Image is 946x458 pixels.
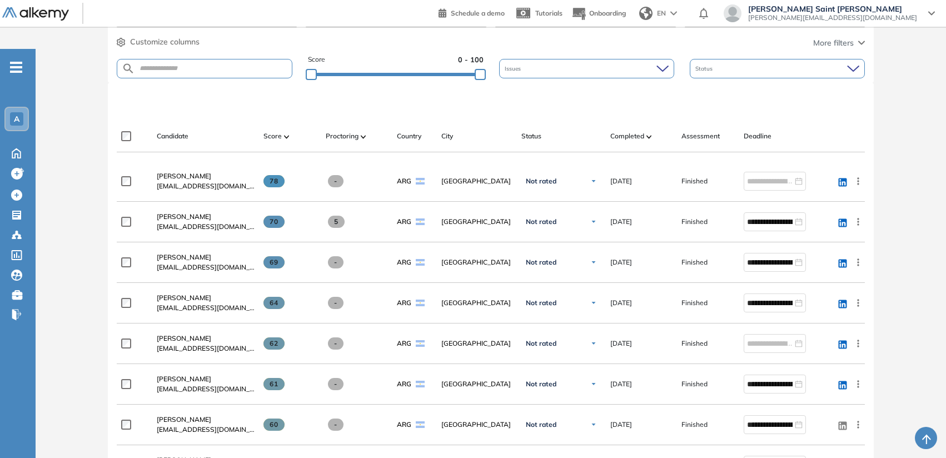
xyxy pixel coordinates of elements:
span: [GEOGRAPHIC_DATA] [441,379,512,389]
button: Customize columns [117,36,200,48]
span: 78 [263,175,285,187]
img: Arrow icon [590,381,597,387]
span: Onboarding [589,9,626,17]
span: [EMAIL_ADDRESS][DOMAIN_NAME] [157,303,255,313]
span: [GEOGRAPHIC_DATA] [441,257,512,267]
span: 0 - 100 [458,54,484,65]
span: [DATE] [610,338,632,349]
a: [PERSON_NAME] [157,171,255,181]
span: [GEOGRAPHIC_DATA] [441,176,512,186]
span: Finished [681,217,708,227]
span: - [328,256,344,268]
span: ARG [397,379,411,389]
span: Assessment [681,131,720,141]
span: 5 [328,216,345,228]
span: [EMAIL_ADDRESS][DOMAIN_NAME] [157,262,255,272]
span: City [441,131,453,141]
span: Not rated [526,177,556,186]
span: [DATE] [610,420,632,430]
span: 64 [263,297,285,309]
img: ARG [416,259,425,266]
img: Arrow icon [590,421,597,428]
span: Score [308,54,325,65]
span: Candidate [157,131,188,141]
span: - [328,297,344,309]
span: ARG [397,257,411,267]
span: [PERSON_NAME] [157,415,211,424]
span: Not rated [526,217,556,226]
span: [GEOGRAPHIC_DATA] [441,217,512,227]
span: [DATE] [610,257,632,267]
a: [PERSON_NAME] [157,415,255,425]
img: Arrow icon [590,178,597,185]
span: ARG [397,298,411,308]
img: Logo [2,7,69,21]
span: - [328,175,344,187]
span: [PERSON_NAME] [157,293,211,302]
span: - [328,337,344,350]
img: [missing "en.ARROW_ALT" translation] [361,135,366,138]
span: Finished [681,257,708,267]
span: [EMAIL_ADDRESS][DOMAIN_NAME] [157,384,255,394]
span: 60 [263,419,285,431]
img: ARG [416,218,425,225]
span: Finished [681,298,708,308]
img: ARG [416,381,425,387]
div: Issues [499,59,674,78]
span: ARG [397,217,411,227]
img: world [639,7,653,20]
button: Onboarding [571,2,626,26]
span: Customize columns [130,36,200,48]
span: [GEOGRAPHIC_DATA] [441,298,512,308]
span: Issues [505,64,523,73]
span: ARG [397,420,411,430]
img: ARG [416,340,425,347]
span: 62 [263,337,285,350]
a: Schedule a demo [439,6,505,19]
span: Deadline [744,131,771,141]
a: [PERSON_NAME] [157,252,255,262]
img: Arrow icon [590,218,597,225]
span: Status [695,64,715,73]
span: Finished [681,338,708,349]
span: Status [521,131,541,141]
span: 69 [263,256,285,268]
i: - [10,66,22,68]
span: Not rated [526,258,556,267]
span: Not rated [526,339,556,348]
span: Finished [681,420,708,430]
span: [DATE] [610,379,632,389]
span: [GEOGRAPHIC_DATA] [441,338,512,349]
span: [PERSON_NAME] Saint [PERSON_NAME] [748,4,917,13]
span: EN [657,8,666,18]
span: [DATE] [610,298,632,308]
img: [missing "en.ARROW_ALT" translation] [284,135,290,138]
span: Finished [681,379,708,389]
span: [PERSON_NAME] [157,334,211,342]
span: [PERSON_NAME] [157,172,211,180]
img: ARG [416,300,425,306]
span: ARG [397,338,411,349]
span: [PERSON_NAME] [157,253,211,261]
span: ARG [397,176,411,186]
a: [PERSON_NAME] [157,212,255,222]
div: Status [690,59,865,78]
span: [PERSON_NAME] [157,212,211,221]
img: [missing "en.ARROW_ALT" translation] [646,135,652,138]
span: A [14,114,19,123]
span: - [328,419,344,431]
a: [PERSON_NAME] [157,333,255,343]
img: Arrow icon [590,259,597,266]
span: Finished [681,176,708,186]
span: Not rated [526,298,556,307]
img: Arrow icon [590,300,597,306]
span: 61 [263,378,285,390]
span: More filters [813,37,854,49]
span: [GEOGRAPHIC_DATA] [441,420,512,430]
span: Not rated [526,420,556,429]
span: Not rated [526,380,556,389]
img: ARG [416,421,425,428]
button: More filters [813,37,865,49]
img: SEARCH_ALT [122,62,135,76]
img: ARG [416,178,425,185]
